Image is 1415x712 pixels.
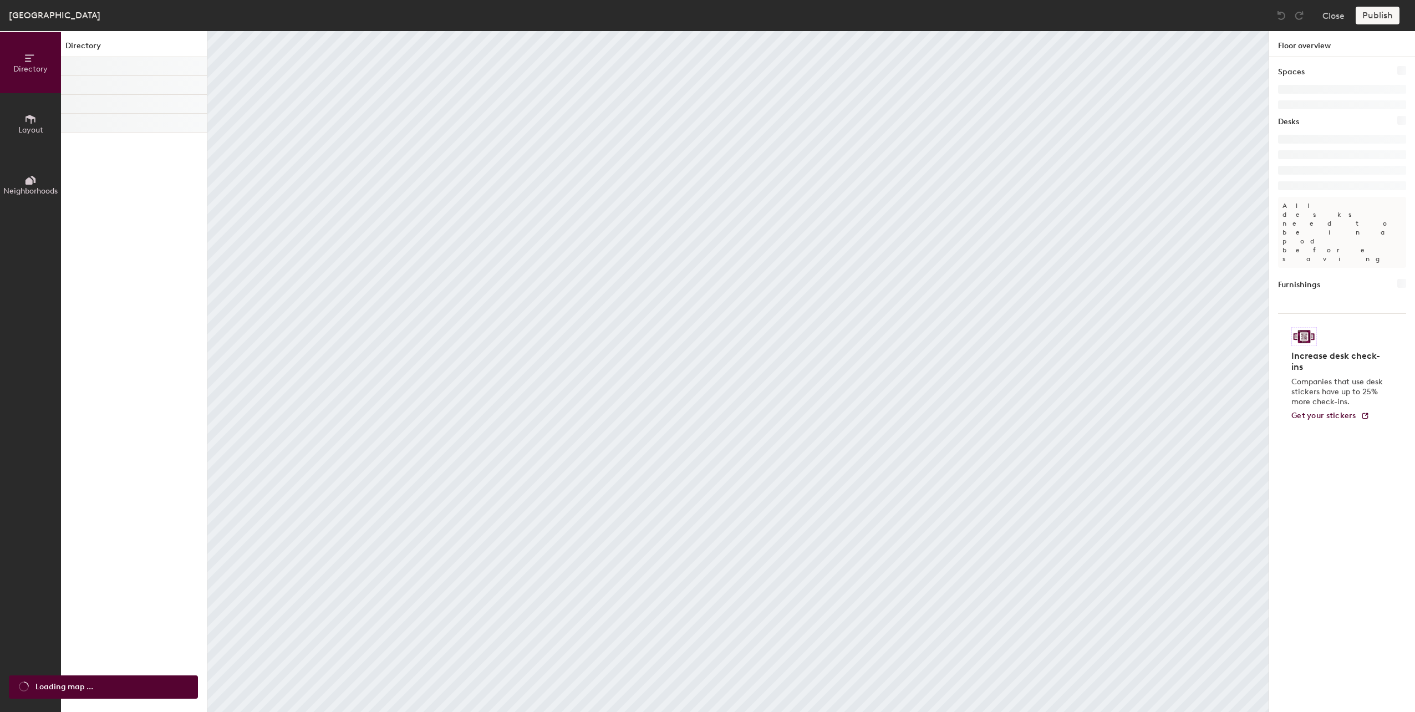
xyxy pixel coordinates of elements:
[13,64,48,74] span: Directory
[1291,327,1317,346] img: Sticker logo
[35,681,93,693] span: Loading map ...
[1278,197,1406,268] p: All desks need to be in a pod before saving
[1276,10,1287,21] img: Undo
[207,31,1269,712] canvas: Map
[1278,279,1320,291] h1: Furnishings
[1278,116,1299,128] h1: Desks
[1278,66,1305,78] h1: Spaces
[1291,350,1386,373] h4: Increase desk check-ins
[18,125,43,135] span: Layout
[1294,10,1305,21] img: Redo
[1291,411,1370,421] a: Get your stickers
[3,186,58,196] span: Neighborhoods
[1291,377,1386,407] p: Companies that use desk stickers have up to 25% more check-ins.
[1269,31,1415,57] h1: Floor overview
[9,8,100,22] div: [GEOGRAPHIC_DATA]
[61,40,207,57] h1: Directory
[1322,7,1345,24] button: Close
[1291,411,1356,420] span: Get your stickers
